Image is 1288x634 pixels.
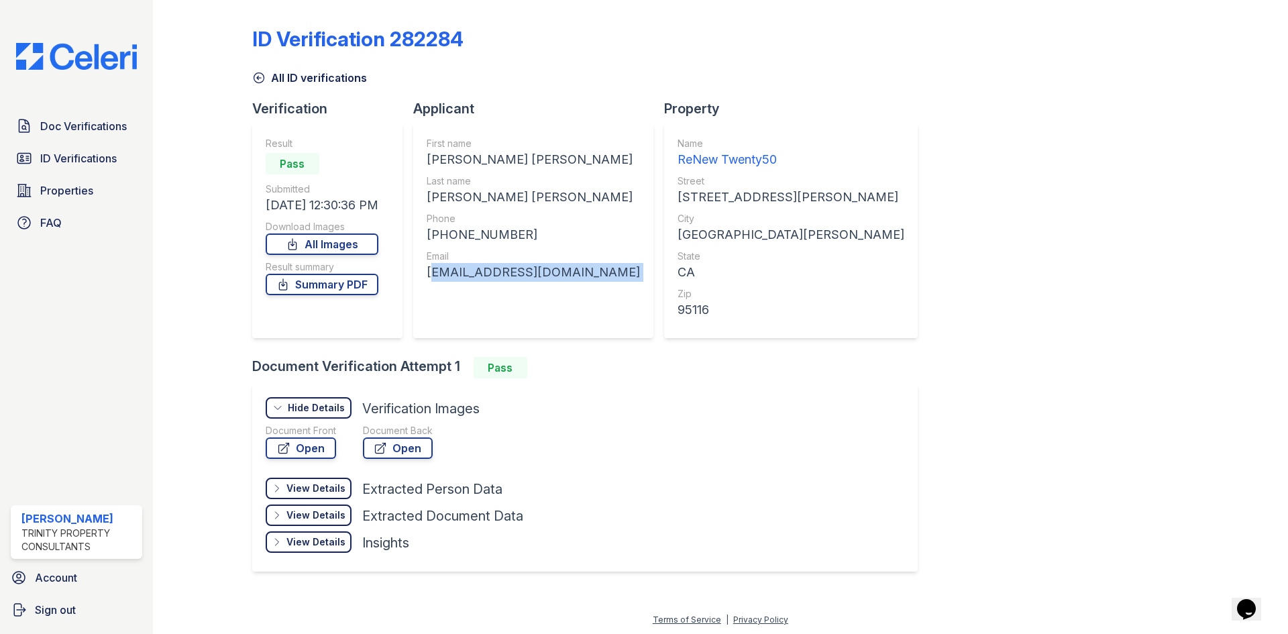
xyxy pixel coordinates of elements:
div: City [678,212,904,225]
a: Properties [11,177,142,204]
div: View Details [286,482,345,495]
img: CE_Logo_Blue-a8612792a0a2168367f1c8372b55b34899dd931a85d93a1a3d3e32e68fde9ad4.png [5,43,148,70]
div: Verification Images [362,399,480,418]
div: ReNew Twenty50 [678,150,904,169]
a: All ID verifications [252,70,367,86]
a: Privacy Policy [733,615,788,625]
div: Insights [362,533,409,552]
div: | [726,615,729,625]
span: ID Verifications [40,150,117,166]
div: Trinity Property Consultants [21,527,137,553]
div: 95116 [678,301,904,319]
a: FAQ [11,209,142,236]
span: FAQ [40,215,62,231]
div: Submitted [266,182,378,196]
div: View Details [286,509,345,522]
div: Email [427,250,640,263]
a: All Images [266,233,378,255]
iframe: chat widget [1232,580,1275,621]
a: Doc Verifications [11,113,142,140]
a: Open [363,437,433,459]
div: Result [266,137,378,150]
a: ID Verifications [11,145,142,172]
div: Property [664,99,928,118]
div: Download Images [266,220,378,233]
div: [STREET_ADDRESS][PERSON_NAME] [678,188,904,207]
div: First name [427,137,640,150]
div: Extracted Document Data [362,507,523,525]
a: Account [5,564,148,591]
div: Extracted Person Data [362,480,502,498]
div: Street [678,174,904,188]
div: Document Verification Attempt 1 [252,357,928,378]
div: [PERSON_NAME] [PERSON_NAME] [427,188,640,207]
div: Document Front [266,424,336,437]
div: [DATE] 12:30:36 PM [266,196,378,215]
div: Pass [266,153,319,174]
div: [GEOGRAPHIC_DATA][PERSON_NAME] [678,225,904,244]
div: [PHONE_NUMBER] [427,225,640,244]
div: Applicant [413,99,664,118]
div: Document Back [363,424,433,437]
div: [EMAIL_ADDRESS][DOMAIN_NAME] [427,263,640,282]
span: Doc Verifications [40,118,127,134]
div: View Details [286,535,345,549]
div: Verification [252,99,413,118]
a: Name ReNew Twenty50 [678,137,904,169]
div: [PERSON_NAME] [21,511,137,527]
a: Sign out [5,596,148,623]
div: Hide Details [288,401,345,415]
div: Zip [678,287,904,301]
div: [PERSON_NAME] [PERSON_NAME] [427,150,640,169]
span: Account [35,570,77,586]
div: Last name [427,174,640,188]
a: Terms of Service [653,615,721,625]
a: Summary PDF [266,274,378,295]
a: Open [266,437,336,459]
div: ID Verification 282284 [252,27,464,51]
div: State [678,250,904,263]
span: Sign out [35,602,76,618]
div: Name [678,137,904,150]
div: CA [678,263,904,282]
div: Phone [427,212,640,225]
span: Properties [40,182,93,199]
div: Pass [474,357,527,378]
div: Result summary [266,260,378,274]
